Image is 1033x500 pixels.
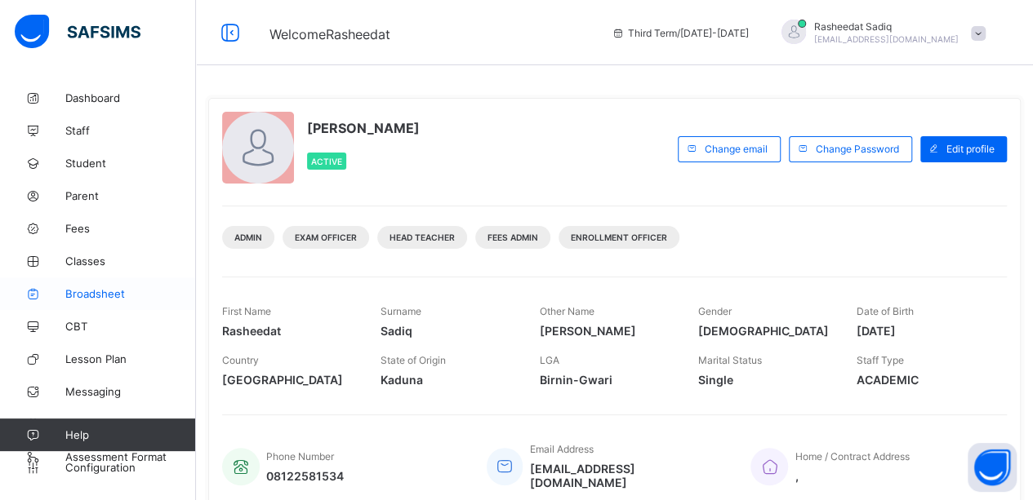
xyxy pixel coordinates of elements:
span: Lesson Plan [65,352,196,365]
span: Rasheedat Sadiq [814,20,959,33]
span: State of Origin [381,354,446,366]
span: Welcome Rasheedat [269,26,390,42]
span: Edit profile [946,143,995,155]
span: Sadiq [381,324,514,338]
span: , [795,469,909,483]
span: session/term information [612,27,749,39]
span: Enrollment Officer [571,232,667,242]
span: Phone Number [266,450,334,462]
button: Open asap [968,443,1017,492]
span: Staff Type [857,354,904,366]
span: Exam Officer [295,232,357,242]
span: Other Name [539,305,594,317]
span: Marital Status [698,354,762,366]
span: [PERSON_NAME] [539,324,673,338]
span: Broadsheet [65,287,196,300]
span: Parent [65,189,196,202]
span: [EMAIL_ADDRESS][DOMAIN_NAME] [814,34,959,44]
span: Active [311,157,342,166]
span: Messaging [65,385,196,398]
span: [GEOGRAPHIC_DATA] [222,373,356,387]
span: Surname [381,305,421,317]
span: Email Address [529,443,593,455]
span: Change Password [816,143,899,155]
span: Date of Birth [857,305,914,317]
span: Fees Admin [488,232,538,242]
span: Configuration [65,461,195,474]
span: Country [222,354,259,366]
span: 08122581534 [266,469,344,483]
span: Dashboard [65,91,196,104]
span: Head Teacher [390,232,455,242]
span: Classes [65,254,196,268]
span: Staff [65,124,196,137]
span: [DATE] [857,324,991,338]
span: CBT [65,320,196,333]
span: LGA [539,354,559,366]
span: Gender [698,305,732,317]
span: Home / Contract Address [795,450,909,462]
span: Time Table [65,418,196,431]
span: Admin [234,232,262,242]
span: [EMAIL_ADDRESS][DOMAIN_NAME] [529,462,726,489]
span: Single [698,373,832,387]
span: Help [65,428,195,441]
span: Rasheedat [222,324,356,338]
span: [DEMOGRAPHIC_DATA] [698,324,832,338]
img: safsims [15,15,140,49]
span: Student [65,157,196,170]
span: [PERSON_NAME] [307,120,420,136]
span: Kaduna [381,373,514,387]
span: Change email [705,143,768,155]
div: RasheedatSadiq [765,20,994,46]
span: ACADEMIC [857,373,991,387]
span: Fees [65,222,196,235]
span: Birnin-Gwari [539,373,673,387]
span: First Name [222,305,271,317]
